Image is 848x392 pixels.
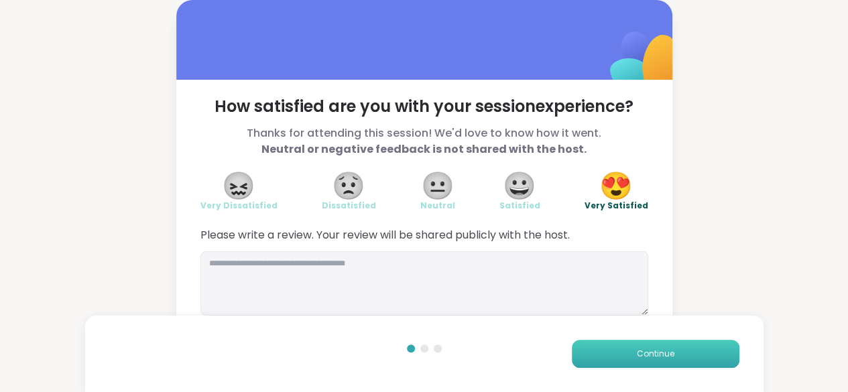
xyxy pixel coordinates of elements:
span: Very Dissatisfied [200,200,278,211]
span: 😀 [503,174,536,198]
span: How satisfied are you with your session experience? [200,96,648,117]
span: 😐 [421,174,455,198]
span: Please write a review. Your review will be shared publicly with the host. [200,227,648,243]
span: 😍 [599,174,633,198]
span: Very Satisfied [585,200,648,211]
span: 😟 [332,174,365,198]
span: 😖 [222,174,255,198]
span: Continue [637,348,674,360]
span: Neutral [420,200,455,211]
span: Thanks for attending this session! We'd love to know how it went. [200,125,648,157]
b: Neutral or negative feedback is not shared with the host. [261,141,587,157]
span: Satisfied [499,200,540,211]
button: Continue [572,340,739,368]
span: Dissatisfied [322,200,376,211]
